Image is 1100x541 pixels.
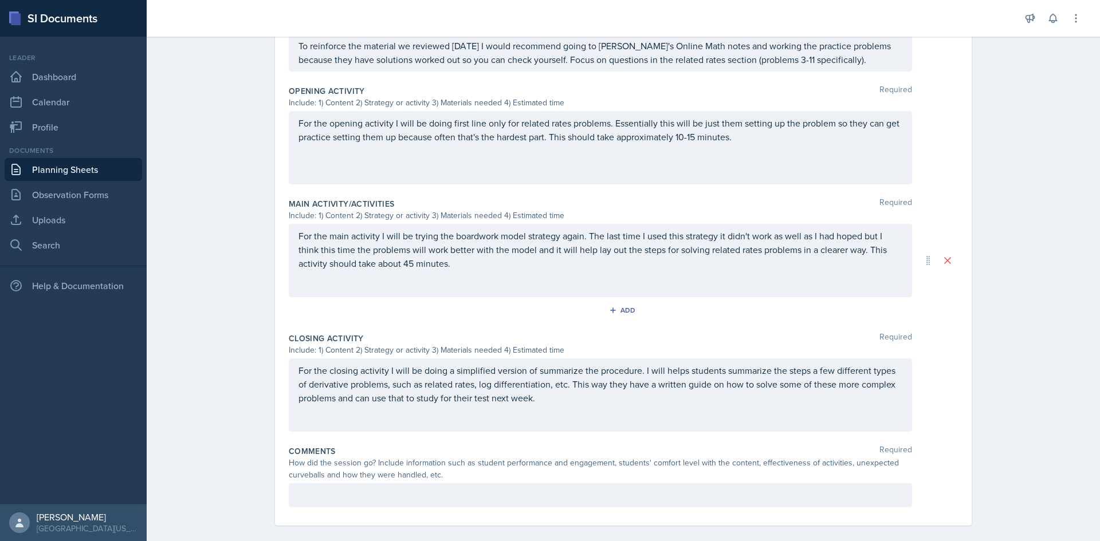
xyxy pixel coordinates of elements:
[289,85,365,97] label: Opening Activity
[5,274,142,297] div: Help & Documentation
[5,90,142,113] a: Calendar
[298,364,902,405] p: For the closing activity I will be doing a simplified version of summarize the procedure. I will ...
[289,457,912,481] div: How did the session go? Include information such as student performance and engagement, students'...
[289,445,336,457] label: Comments
[5,208,142,231] a: Uploads
[5,116,142,139] a: Profile
[289,333,364,344] label: Closing Activity
[5,53,142,63] div: Leader
[879,445,912,457] span: Required
[289,97,912,109] div: Include: 1) Content 2) Strategy or activity 3) Materials needed 4) Estimated time
[289,344,912,356] div: Include: 1) Content 2) Strategy or activity 3) Materials needed 4) Estimated time
[289,198,394,210] label: Main Activity/Activities
[37,511,137,523] div: [PERSON_NAME]
[298,39,902,66] p: To reinforce the material we reviewed [DATE] I would recommend going to [PERSON_NAME]'s Online Ma...
[611,306,636,315] div: Add
[605,302,642,319] button: Add
[5,234,142,256] a: Search
[879,85,912,97] span: Required
[298,116,902,144] p: For the opening activity I will be doing first line only for related rates problems. Essentially ...
[5,158,142,181] a: Planning Sheets
[37,523,137,534] div: [GEOGRAPHIC_DATA][US_STATE] in [GEOGRAPHIC_DATA]
[5,145,142,156] div: Documents
[879,198,912,210] span: Required
[5,65,142,88] a: Dashboard
[298,229,902,270] p: For the main activity I will be trying the boardwork model strategy again. The last time I used t...
[289,210,912,222] div: Include: 1) Content 2) Strategy or activity 3) Materials needed 4) Estimated time
[879,333,912,344] span: Required
[5,183,142,206] a: Observation Forms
